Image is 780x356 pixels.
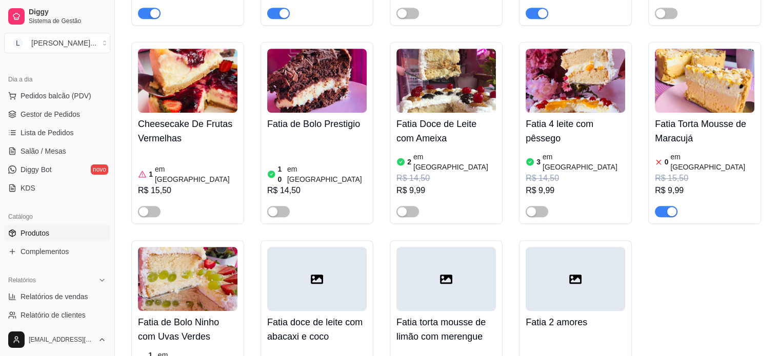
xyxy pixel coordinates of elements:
h4: Fatia de Bolo Ninho com Uvas Verdes [138,315,237,344]
img: product-image [267,49,367,113]
h4: Fatia Torta Mousse de Maracujá [655,117,754,145]
h4: Fatia Doce de Leite com Ameixa [396,117,496,145]
article: em [GEOGRAPHIC_DATA] [543,152,625,172]
span: Relatórios [8,276,36,284]
button: Select a team [4,33,110,53]
a: Relatórios de vendas [4,288,110,305]
h4: Fatia torta mousse de limão com merengue [396,315,496,344]
button: Pedidos balcão (PDV) [4,88,110,104]
span: Complementos [21,246,69,257]
div: R$ 14,50 [526,172,625,184]
button: [EMAIL_ADDRESS][DOMAIN_NAME] [4,327,110,352]
span: Relatório de clientes [21,310,86,320]
span: L [13,38,23,48]
a: Gestor de Pedidos [4,106,110,122]
a: Diggy Botnovo [4,161,110,178]
span: Relatórios de vendas [21,291,88,302]
h4: Fatia de Bolo Prestigio [267,117,367,131]
article: em [GEOGRAPHIC_DATA] [155,164,237,184]
a: DiggySistema de Gestão [4,4,110,29]
div: R$ 15,50 [138,184,237,197]
div: R$ 9,99 [526,184,625,197]
article: 2 [407,157,411,167]
div: [PERSON_NAME] ... [31,38,96,48]
img: product-image [138,49,237,113]
div: R$ 14,50 [396,172,496,184]
div: R$ 15,50 [655,172,754,184]
span: Produtos [21,228,49,238]
a: Lista de Pedidos [4,124,110,141]
article: 1 [149,169,153,179]
a: Produtos [4,225,110,241]
div: R$ 9,99 [655,184,754,197]
article: em [GEOGRAPHIC_DATA] [670,152,754,172]
div: Catálogo [4,208,110,225]
img: product-image [138,247,237,311]
span: [EMAIL_ADDRESS][DOMAIN_NAME] [29,336,94,344]
img: product-image [526,49,625,113]
article: 0 [665,157,669,167]
span: Salão / Mesas [21,146,66,156]
span: Sistema de Gestão [29,17,106,25]
a: Complementos [4,243,110,260]
div: R$ 9,99 [396,184,496,197]
h4: Fatia 2 amores [526,315,625,329]
div: R$ 14,50 [267,184,367,197]
a: Salão / Mesas [4,143,110,159]
a: KDS [4,180,110,196]
span: Gestor de Pedidos [21,109,80,119]
img: product-image [396,49,496,113]
span: Pedidos balcão (PDV) [21,91,91,101]
h4: Fatia doce de leite com abacaxi e coco [267,315,367,344]
article: 10 [278,164,285,184]
h4: Cheesecake De Frutas Vermelhas [138,117,237,145]
h4: Fatia 4 leite com pêssego [526,117,625,145]
article: em [GEOGRAPHIC_DATA] [287,164,367,184]
article: 3 [536,157,541,167]
span: Diggy Bot [21,164,52,175]
span: KDS [21,183,35,193]
img: product-image [655,49,754,113]
div: Dia a dia [4,71,110,88]
span: Diggy [29,8,106,17]
a: Relatório de clientes [4,307,110,323]
span: Lista de Pedidos [21,128,74,138]
article: em [GEOGRAPHIC_DATA] [413,152,496,172]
